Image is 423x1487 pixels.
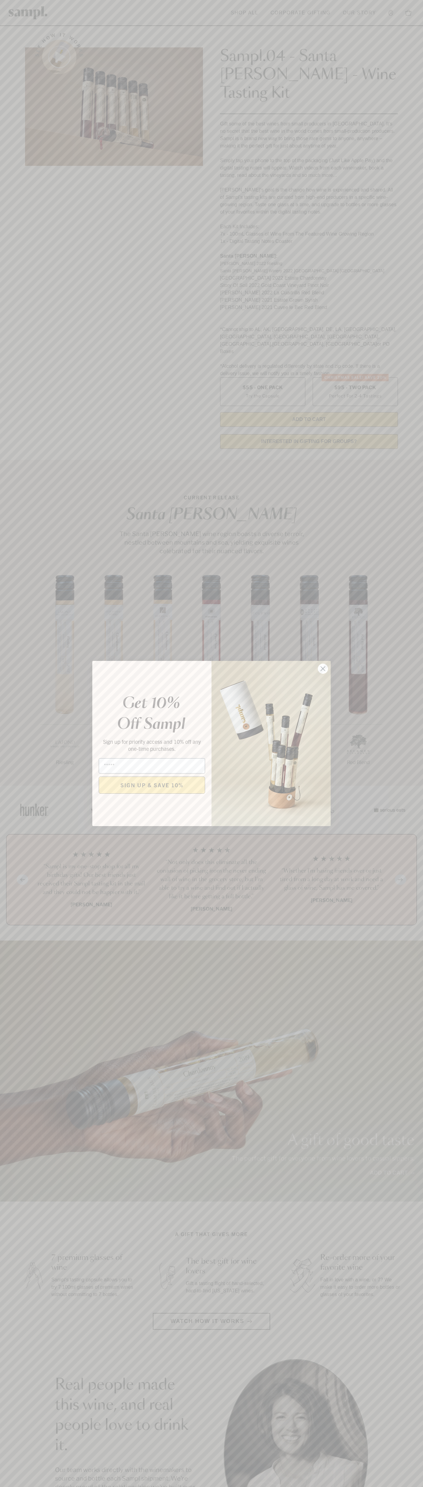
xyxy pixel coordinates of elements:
button: Close dialog [318,663,328,674]
span: Sign up for priority access and 10% off any one-time purchases. [103,738,201,752]
input: Email [99,758,205,773]
img: 96933287-25a1-481a-a6d8-4dd623390dc6.png [211,661,331,826]
em: Get 10% Off Sampl [117,696,185,732]
button: SIGN UP & SAVE 10% [99,777,205,794]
